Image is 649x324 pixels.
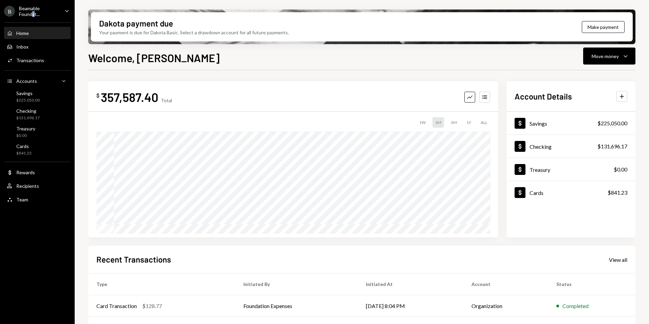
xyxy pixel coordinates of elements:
[4,141,71,158] a: Cards$841.23
[506,158,635,181] a: Treasury$0.00
[16,97,40,103] div: $225,050.00
[4,40,71,53] a: Inbox
[597,119,627,127] div: $225,050.00
[16,150,32,156] div: $841.23
[16,90,40,96] div: Savings
[4,166,71,178] a: Rewards
[16,169,35,175] div: Rewards
[358,273,463,295] th: Initiated At
[548,273,635,295] th: Status
[506,181,635,204] a: Cards$841.23
[592,53,619,60] div: Move money
[358,295,463,317] td: [DATE] 8:04 PM
[4,193,71,205] a: Team
[4,124,71,140] a: Treasury$0.00
[4,106,71,122] a: Checking$131,696.17
[530,120,547,127] div: Savings
[16,78,37,84] div: Accounts
[4,54,71,66] a: Transactions
[562,302,589,310] div: Completed
[4,6,15,17] div: B
[463,295,548,317] td: Organization
[464,117,474,128] div: 1Y
[416,117,428,128] div: 1W
[88,273,235,295] th: Type
[16,115,40,121] div: $131,696.17
[16,143,32,149] div: Cards
[235,295,358,317] td: Foundation Expenses
[515,91,572,102] h2: Account Details
[448,117,460,128] div: 3M
[608,188,627,197] div: $841.23
[99,29,289,36] div: Your payment is due for Dakota Basic. Select a drawdown account for all future payments.
[19,5,59,17] div: Beamable Foundat...
[609,256,627,263] a: View all
[88,51,220,65] h1: Welcome, [PERSON_NAME]
[506,112,635,134] a: Savings$225,050.00
[96,302,137,310] div: Card Transaction
[583,48,635,65] button: Move money
[99,18,173,29] div: Dakota payment due
[4,180,71,192] a: Recipients
[4,88,71,105] a: Savings$225,050.00
[16,197,28,202] div: Team
[16,30,29,36] div: Home
[235,273,358,295] th: Initiated By
[4,75,71,87] a: Accounts
[614,165,627,174] div: $0.00
[96,254,171,265] h2: Recent Transactions
[530,190,543,196] div: Cards
[530,166,550,173] div: Treasury
[478,117,490,128] div: ALL
[16,133,35,139] div: $0.00
[506,135,635,158] a: Checking$131,696.17
[142,302,162,310] div: $128.77
[432,117,444,128] div: 1M
[96,92,99,99] div: $
[101,89,158,105] div: 357,587.40
[16,183,39,189] div: Recipients
[582,21,625,33] button: Make payment
[16,44,29,50] div: Inbox
[16,126,35,131] div: Treasury
[16,108,40,114] div: Checking
[161,97,172,103] div: Total
[530,143,552,150] div: Checking
[597,142,627,150] div: $131,696.17
[16,57,44,63] div: Transactions
[4,27,71,39] a: Home
[463,273,548,295] th: Account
